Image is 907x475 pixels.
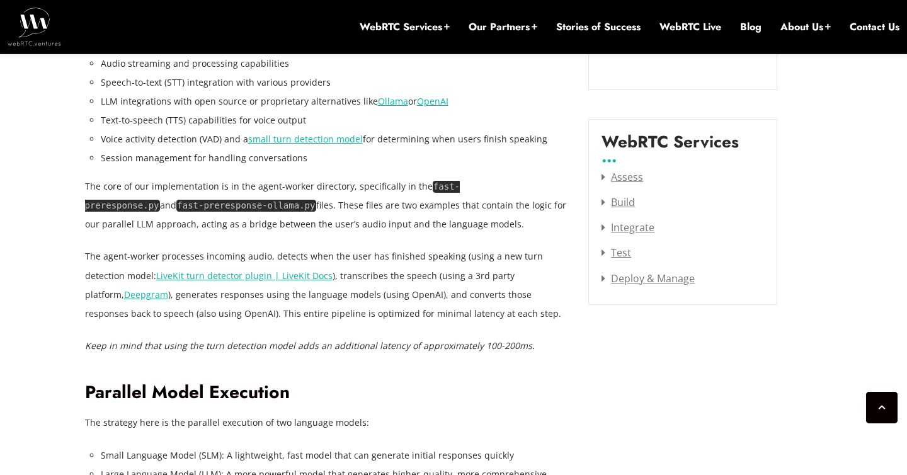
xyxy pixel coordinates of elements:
[101,130,570,149] li: Voice activity detection (VAD) and a for determining when users finish speaking
[659,20,721,34] a: WebRTC Live
[85,413,570,432] p: The strategy here is the parallel execution of two language models:
[602,246,631,260] a: Test
[8,8,61,45] img: WebRTC.ventures
[780,20,831,34] a: About Us
[101,111,570,130] li: Text-to-speech (TTS) capabilities for voice output
[602,220,654,234] a: Integrate
[85,247,570,323] p: The agent-worker processes incoming audio, detects when the user has finished speaking (using a n...
[556,20,641,34] a: Stories of Success
[602,170,643,184] a: Assess
[602,195,635,209] a: Build
[124,289,168,300] a: Deepgram
[85,340,535,352] em: Keep in mind that using the turn detection model adds an additional latency of approximately 100-...
[85,181,460,212] code: fast-preresponse.py
[602,132,739,161] label: WebRTC Services
[469,20,537,34] a: Our Partners
[602,272,695,285] a: Deploy & Manage
[85,177,570,234] p: The core of our implementation is in the agent-worker directory, specifically in the and files. T...
[740,20,762,34] a: Blog
[378,95,408,107] a: Ollama
[417,95,448,107] a: OpenAI
[85,382,570,404] h2: Parallel Model Execution
[101,92,570,111] li: LLM integrations with open source or proprietary alternatives like or
[101,54,570,73] li: Audio streaming and processing capabilities
[156,270,333,282] a: LiveKit turn detector plugin | LiveKit Docs
[248,133,363,145] a: small turn detection model
[176,200,316,212] code: fast-preresponse-ollama.py
[101,73,570,92] li: Speech-to-text (STT) integration with various providers
[850,20,899,34] a: Contact Us
[101,446,570,465] li: Small Language Model (SLM): A lightweight, fast model that can generate initial responses quickly
[360,20,450,34] a: WebRTC Services
[101,149,570,168] li: Session management for handling conversations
